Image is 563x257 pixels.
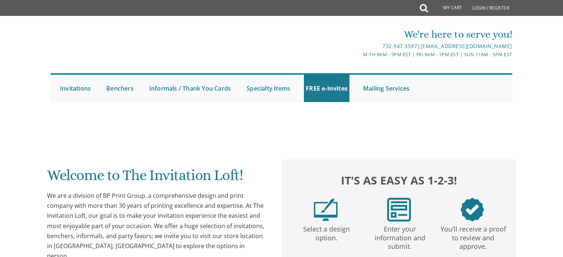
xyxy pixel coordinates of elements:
[460,198,484,222] img: step3.png
[420,43,512,50] a: [EMAIL_ADDRESS][DOMAIN_NAME]
[245,75,292,102] a: Specialty Items
[291,222,362,243] p: Select a design option.
[382,43,417,50] a: 732.947.3597
[104,75,135,102] a: Benchers
[289,172,509,189] h2: It's as easy as 1-2-3!
[205,42,512,51] div: |
[47,167,267,189] h1: Welcome to The Invitation Loft!
[314,198,338,222] img: step1.png
[205,51,512,58] div: M-Th 9am - 5pm EST | Fri 9am - 1pm EST | Sun 11am - 3pm EST
[438,222,508,251] p: You'll receive a proof to review and approve.
[304,75,349,102] a: FREE e-Invites
[427,1,467,16] a: My Cart
[365,222,435,251] p: Enter your information and submit.
[147,75,233,102] a: Informals / Thank You Cards
[205,27,512,42] div: We're here to serve you!
[387,198,411,222] img: step2.png
[361,75,411,102] a: Mailing Services
[58,75,93,102] a: Invitations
